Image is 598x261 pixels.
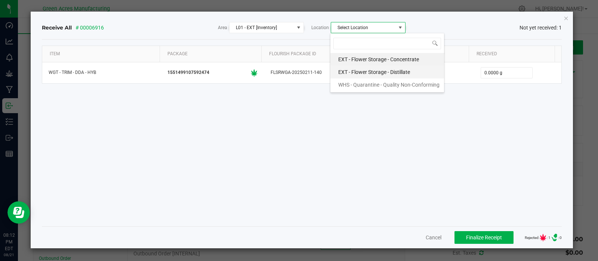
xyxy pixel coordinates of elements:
span: WHS - Quarantine - Quality Non-Conforming [338,79,440,90]
a: ReceivedSortable [475,49,552,58]
a: Flourish Package IDSortable [267,49,337,58]
span: Area [218,24,227,31]
span: Number of Delivery Device barcodes either fully or partially rejected [551,234,558,241]
div: Received [475,49,552,58]
input: 0 g [481,68,533,78]
div: Flourish Package ID [267,49,337,58]
span: EXT - Flower Storage - Distillate [338,66,410,78]
span: EXT - Flower Storage - Concentrate [338,54,419,65]
span: Rejected: : 1 : 0 [525,234,562,241]
a: PackageSortable [166,49,259,58]
div: Item [48,49,157,58]
span: Select Location [337,25,368,30]
div: Package [166,49,259,58]
div: WGT - TRIM - DDA - HYB [47,67,157,78]
a: ShippedSortable [424,49,466,58]
span: Not yet received: 1 [520,24,562,32]
span: Receive All [42,24,72,31]
span: Finalize Receipt [466,234,502,240]
span: L01 - EXT [Inventory] [236,25,277,30]
span: Location [311,24,329,31]
div: FLSRWGA-20250211-140 [269,67,339,78]
button: Finalize Receipt [454,231,514,244]
button: Close [564,13,569,22]
div: Shipped [424,49,466,58]
div: 2335 g [427,67,470,78]
button: Cancel [426,234,441,241]
span: Number of Cannabis barcodes either fully or partially rejected [539,234,547,241]
a: ItemSortable [48,49,157,58]
span: 1551499107592474 [167,69,209,76]
span: # 00006916 [75,24,104,32]
iframe: Resource center [7,201,30,224]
